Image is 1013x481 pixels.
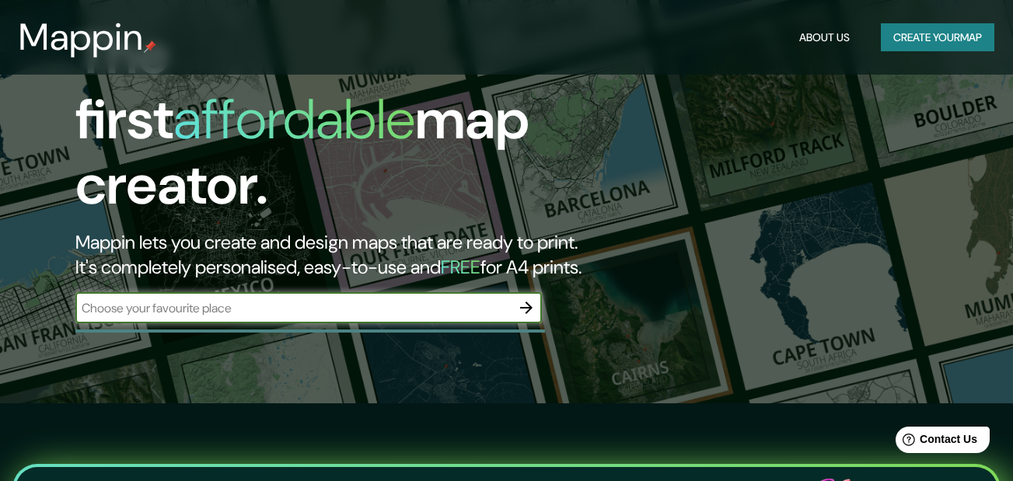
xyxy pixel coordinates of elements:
[793,23,856,52] button: About Us
[144,40,156,53] img: mappin-pin
[881,23,994,52] button: Create yourmap
[19,16,144,59] h3: Mappin
[75,22,582,230] h1: The first map creator.
[75,230,582,280] h2: Mappin lets you create and design maps that are ready to print. It's completely personalised, eas...
[173,83,415,155] h1: affordable
[875,420,996,464] iframe: Help widget launcher
[441,255,480,279] h5: FREE
[75,299,511,317] input: Choose your favourite place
